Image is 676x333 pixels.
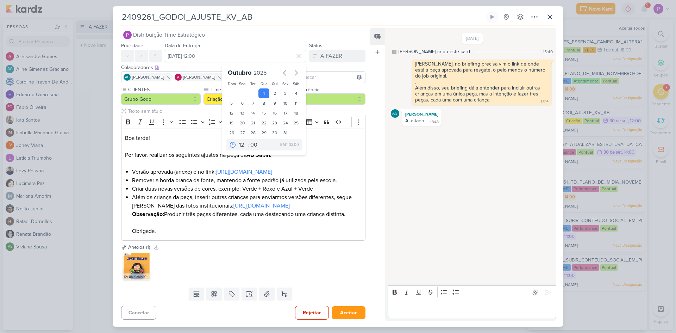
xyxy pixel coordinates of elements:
[541,99,549,104] div: 17:14
[280,88,291,98] div: 3
[204,93,283,105] button: Criação
[280,108,291,118] div: 17
[246,152,271,159] strong: AB Sabin.
[248,108,259,118] div: 14
[233,202,290,209] a: [URL][DOMAIN_NAME]
[258,108,269,118] div: 15
[286,93,365,105] button: Pontual
[121,64,365,71] div: Colaboradores
[249,81,257,87] div: Ter
[269,88,280,98] div: 2
[388,285,556,299] div: Editor toolbar
[280,98,291,108] div: 10
[292,81,300,87] div: Sáb
[291,98,302,108] div: 11
[399,48,470,55] div: [PERSON_NAME] criou este kard
[280,128,291,138] div: 31
[132,211,164,218] strong: Observação:
[124,74,131,81] div: Aline Gimenez Graciano
[281,81,289,87] div: Sex
[248,98,259,108] div: 7
[165,50,306,62] input: Select a date
[237,98,248,108] div: 6
[121,129,365,241] div: Editor editing area: main
[258,118,269,128] div: 22
[165,43,200,49] label: Data de Entrega
[332,306,365,319] button: Aceitar
[132,168,362,176] li: Versão aprovada (anexo) e no link:
[300,73,364,81] input: Buscar
[210,86,283,93] label: Time
[269,108,280,118] div: 16
[132,193,362,235] li: Além da criança da peça, inserir outras crianças para enviarmos versões diferentes, segue [PERSON...
[121,29,365,41] button: Distribuição Time Estratégico
[489,14,495,20] div: Ligar relógio
[127,86,201,93] label: CLIENTES
[309,50,365,62] button: A FAZER
[226,128,237,138] div: 26
[415,85,542,103] div: Além disso, seu briefing dá a entender para incluir outras crianças em uma única peça, mas a inte...
[292,86,365,93] label: Recorrência
[228,69,251,76] span: Outubro
[248,118,259,128] div: 21
[309,43,323,49] label: Status
[132,176,362,185] li: Remover a borda branca da fonte, mantendo a fonte padrão já utilizada pela escola.
[226,108,237,118] div: 12
[121,115,365,129] div: Editor toolbar
[391,109,399,118] div: Aline Gimenez Graciano
[121,93,201,105] button: Grupo Godoi
[388,299,556,318] div: Editor editing area: main
[291,88,302,98] div: 4
[125,76,130,79] p: AG
[258,128,269,138] div: 29
[226,98,237,108] div: 5
[132,185,362,193] li: Criar duas novas versões de cores, exemplo: Verde + Roxo e Azul + Verde
[132,74,164,80] span: [PERSON_NAME]
[269,98,280,108] div: 9
[280,142,299,148] div: GMT-03:00
[128,243,150,251] div: Anexos (1)
[254,69,267,76] span: 2025
[403,111,440,118] div: [PERSON_NAME]
[291,118,302,128] div: 25
[260,81,268,87] div: Qua
[258,98,269,108] div: 8
[543,49,553,55] div: 15:40
[405,118,425,124] div: Ajustado.
[237,118,248,128] div: 20
[183,74,215,80] span: [PERSON_NAME]
[133,31,205,39] span: Distribuição Time Estratégico
[226,118,237,128] div: 19
[175,74,182,81] img: Alessandra Gomes
[258,88,269,98] div: 1
[415,61,548,79] div: [PERSON_NAME], no briefirng precisa vim o link de onde está a peça aprovada para resgate, o pelo ...
[291,108,302,118] div: 18
[430,119,439,125] div: 18:43
[127,107,365,115] input: Texto sem título
[125,134,362,159] p: Boa tarde! Por favor, realizar os seguintes ajustes na peça da
[123,31,132,39] img: Distribuição Time Estratégico
[271,81,279,87] div: Qui
[237,108,248,118] div: 13
[123,273,151,280] div: KV-Ab-Sabin_03.jpg
[269,118,280,128] div: 23
[121,43,143,49] label: Prioridade
[269,128,280,138] div: 30
[120,11,484,23] input: Kard Sem Título
[415,79,548,85] div: .
[216,168,272,175] a: [URL][DOMAIN_NAME]
[248,141,249,149] div: :
[237,128,248,138] div: 27
[248,128,259,138] div: 28
[228,81,236,87] div: Dom
[121,306,156,320] button: Cancelar
[238,81,246,87] div: Seg
[320,52,342,60] div: A FAZER
[295,306,329,320] button: Rejeitar
[392,112,398,116] p: AG
[280,118,291,128] div: 24
[123,252,151,280] img: 2U3zZxfo8VuCxnyjuePxrifEvEKqEuxMfEHjr5sd.jpg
